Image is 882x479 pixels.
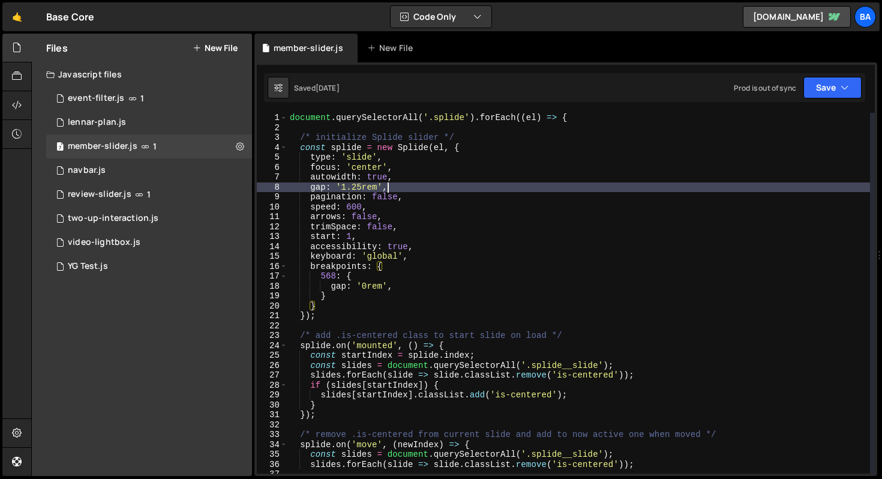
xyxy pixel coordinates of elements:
[257,420,287,430] div: 32
[257,113,287,123] div: 1
[193,43,238,53] button: New File
[46,110,252,134] div: 15790/46151.js
[2,2,32,31] a: 🤙
[257,341,287,351] div: 24
[257,252,287,262] div: 15
[46,158,252,182] div: 15790/44982.js
[257,311,287,321] div: 21
[257,321,287,331] div: 22
[68,165,106,176] div: navbar.js
[257,152,287,163] div: 5
[274,42,343,54] div: member-slider.js
[68,261,108,272] div: YG Test.js
[257,172,287,182] div: 7
[743,6,851,28] a: [DOMAIN_NAME]
[257,271,287,282] div: 17
[257,232,287,242] div: 13
[734,83,796,93] div: Prod is out of sync
[294,83,340,93] div: Saved
[257,351,287,361] div: 25
[257,262,287,272] div: 16
[257,301,287,312] div: 20
[147,190,151,199] span: 1
[257,370,287,381] div: 27
[257,282,287,292] div: 18
[391,6,491,28] button: Code Only
[140,94,144,103] span: 1
[257,143,287,153] div: 4
[46,134,252,158] div: 15790/44133.js
[257,440,287,450] div: 34
[153,142,157,151] span: 1
[257,163,287,173] div: 6
[46,10,94,24] div: Base Core
[257,410,287,420] div: 31
[68,117,126,128] div: lennar-plan.js
[803,77,862,98] button: Save
[854,6,876,28] a: Ba
[257,202,287,212] div: 10
[68,189,131,200] div: review-slider.js
[68,237,140,248] div: video-lightbox.js
[46,182,252,206] div: 15790/44138.js
[257,331,287,341] div: 23
[257,450,287,460] div: 35
[68,141,137,152] div: member-slider.js
[68,213,158,224] div: two-up-interaction.js
[257,182,287,193] div: 8
[56,143,64,152] span: 7
[367,42,418,54] div: New File
[257,242,287,252] div: 14
[257,192,287,202] div: 9
[257,460,287,470] div: 36
[257,212,287,222] div: 11
[68,93,124,104] div: event-filter.js
[46,255,252,279] div: 15790/42338.js
[257,123,287,133] div: 2
[32,62,252,86] div: Javascript files
[46,86,252,110] div: 15790/44139.js
[46,206,252,230] div: 15790/44770.js
[46,41,68,55] h2: Files
[46,230,252,255] div: 15790/44778.js
[316,83,340,93] div: [DATE]
[257,361,287,371] div: 26
[257,291,287,301] div: 19
[257,381,287,391] div: 28
[257,390,287,400] div: 29
[257,430,287,440] div: 33
[257,222,287,232] div: 12
[257,133,287,143] div: 3
[257,400,287,411] div: 30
